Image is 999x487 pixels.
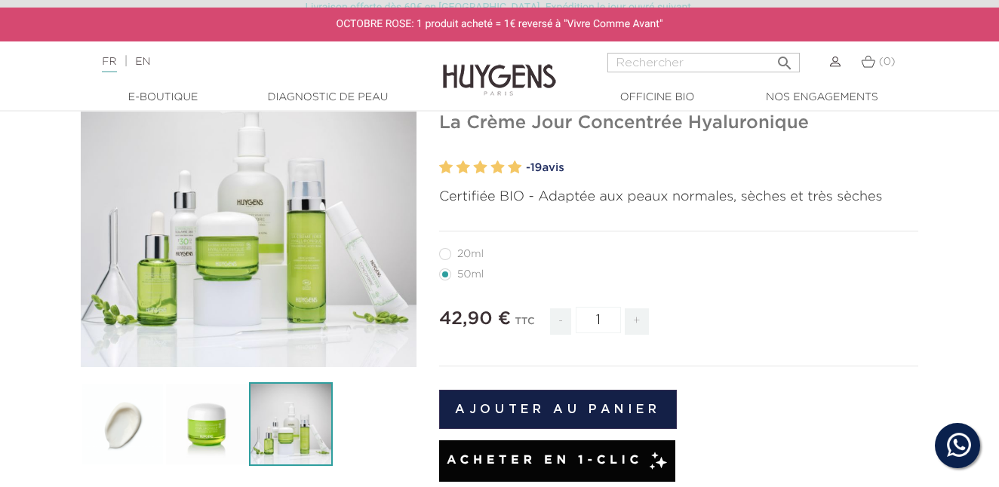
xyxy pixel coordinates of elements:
[439,268,502,280] label: 50ml
[439,390,677,429] button: Ajouter au panier
[102,57,116,72] a: FR
[456,157,470,179] label: 2
[625,308,649,335] span: +
[582,90,733,106] a: Officine Bio
[88,90,238,106] a: E-Boutique
[576,307,621,333] input: Quantité
[439,157,453,179] label: 1
[526,157,918,179] a: -19avis
[530,162,543,173] span: 19
[439,187,918,207] p: Certifiée BIO - Adaptée aux peaux normales, sèches et très sèches
[607,53,800,72] input: Rechercher
[135,57,150,67] a: EN
[439,248,502,260] label: 20ml
[776,50,794,68] i: 
[252,90,403,106] a: Diagnostic de peau
[508,157,521,179] label: 5
[515,305,535,346] div: TTC
[443,40,556,98] img: Huygens
[490,157,504,179] label: 4
[94,53,404,71] div: |
[879,57,896,67] span: (0)
[771,48,798,69] button: 
[439,310,511,328] span: 42,90 €
[746,90,897,106] a: Nos engagements
[550,308,571,335] span: -
[439,112,918,134] h1: La Crème Jour Concentrée Hyaluronique
[474,157,487,179] label: 3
